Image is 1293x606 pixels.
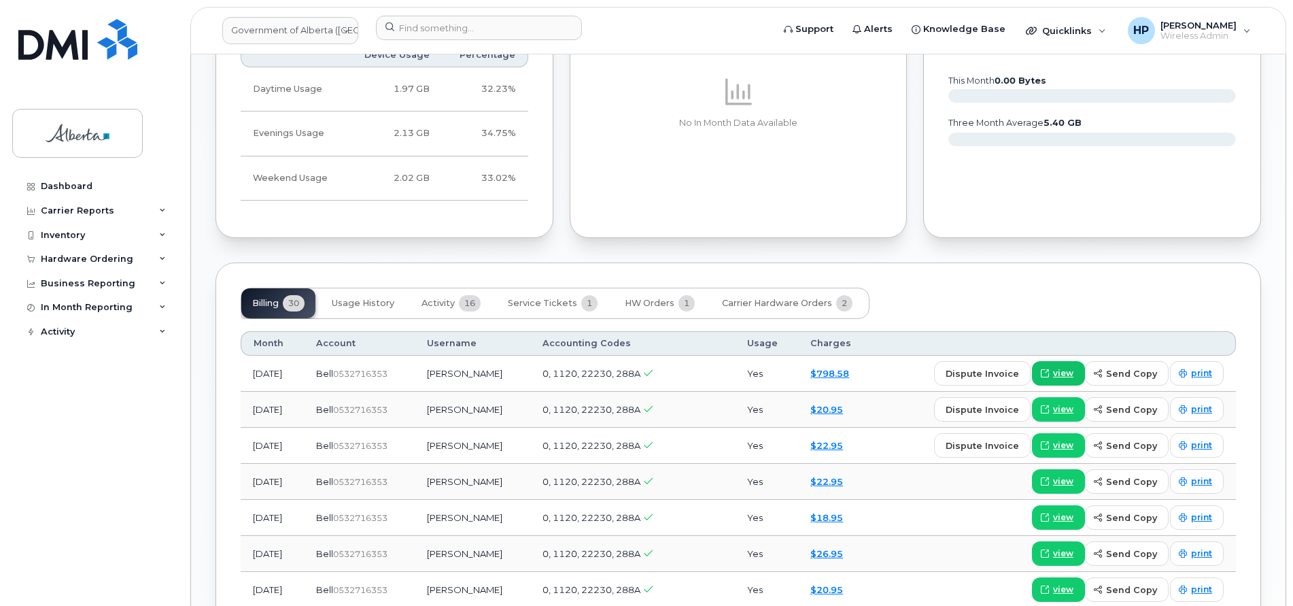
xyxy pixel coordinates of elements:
[316,368,333,379] span: Bell
[836,295,852,312] span: 2
[333,585,387,595] span: 0532716353
[1170,505,1224,530] a: print
[735,428,798,464] td: Yes
[1170,577,1224,602] a: print
[1170,361,1224,386] a: print
[542,584,640,595] span: 0, 1120, 22230, 288A
[332,298,394,309] span: Usage History
[542,512,640,523] span: 0, 1120, 22230, 288A
[222,17,358,44] a: Government of Alberta (GOA)
[346,43,442,67] th: Device Usage
[1016,17,1116,44] div: Quicklinks
[902,16,1015,43] a: Knowledge Base
[1032,469,1085,494] a: view
[333,441,387,451] span: 0532716353
[1085,505,1169,530] button: send copy
[333,513,387,523] span: 0532716353
[1053,439,1073,452] span: view
[581,295,598,312] span: 1
[1053,548,1073,560] span: view
[810,404,843,415] a: $20.95
[241,112,528,156] tr: Weekdays from 6:00pm to 8:00am
[304,331,415,356] th: Account
[735,500,798,536] td: Yes
[735,356,798,392] td: Yes
[1106,367,1157,380] span: send copy
[1085,469,1169,494] button: send copy
[1191,548,1212,560] span: print
[241,331,304,356] th: Month
[415,464,530,500] td: [PERSON_NAME]
[946,403,1019,416] span: dispute invoice
[376,16,582,40] input: Find something...
[459,295,481,312] span: 16
[316,512,333,523] span: Bell
[774,16,843,43] a: Support
[1106,584,1157,596] span: send copy
[316,440,333,451] span: Bell
[1106,403,1157,416] span: send copy
[1042,25,1092,36] span: Quicklinks
[508,298,577,309] span: Service Tickets
[1032,397,1085,422] a: view
[1160,20,1237,31] span: [PERSON_NAME]
[1170,541,1224,566] a: print
[735,331,798,356] th: Usage
[241,112,346,156] td: Evenings Usage
[442,67,528,112] td: 32.23%
[1170,397,1224,422] a: print
[1118,17,1260,44] div: Himanshu Patel
[1106,511,1157,524] span: send copy
[241,464,304,500] td: [DATE]
[415,356,530,392] td: [PERSON_NAME]
[442,112,528,156] td: 34.75%
[1032,577,1085,602] a: view
[1191,439,1212,452] span: print
[241,67,346,112] td: Daytime Usage
[316,476,333,487] span: Bell
[678,295,695,312] span: 1
[1053,584,1073,596] span: view
[798,331,874,356] th: Charges
[948,75,1046,86] text: this month
[415,428,530,464] td: [PERSON_NAME]
[415,536,530,572] td: [PERSON_NAME]
[1044,118,1082,128] tspan: 5.40 GB
[735,536,798,572] td: Yes
[346,67,442,112] td: 1.97 GB
[934,397,1031,422] button: dispute invoice
[333,549,387,559] span: 0532716353
[415,331,530,356] th: Username
[1191,475,1212,488] span: print
[595,117,882,129] p: No In Month Data Available
[346,156,442,201] td: 2.02 GB
[1053,403,1073,416] span: view
[542,476,640,487] span: 0, 1120, 22230, 288A
[1191,403,1212,416] span: print
[421,298,455,309] span: Activity
[415,392,530,428] td: [PERSON_NAME]
[1032,361,1085,386] a: view
[415,500,530,536] td: [PERSON_NAME]
[241,156,346,201] td: Weekend Usage
[735,464,798,500] td: Yes
[1053,475,1073,488] span: view
[1085,433,1169,458] button: send copy
[542,368,640,379] span: 0, 1120, 22230, 288A
[542,404,640,415] span: 0, 1120, 22230, 288A
[316,404,333,415] span: Bell
[333,405,387,415] span: 0532716353
[934,433,1031,458] button: dispute invoice
[1053,367,1073,380] span: view
[333,369,387,379] span: 0532716353
[946,367,1019,380] span: dispute invoice
[1085,361,1169,386] button: send copy
[810,584,843,595] a: $20.95
[722,298,832,309] span: Carrier Hardware Orders
[1053,511,1073,524] span: view
[442,156,528,201] td: 33.02%
[316,548,333,559] span: Bell
[948,118,1082,128] text: three month average
[241,536,304,572] td: [DATE]
[333,477,387,487] span: 0532716353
